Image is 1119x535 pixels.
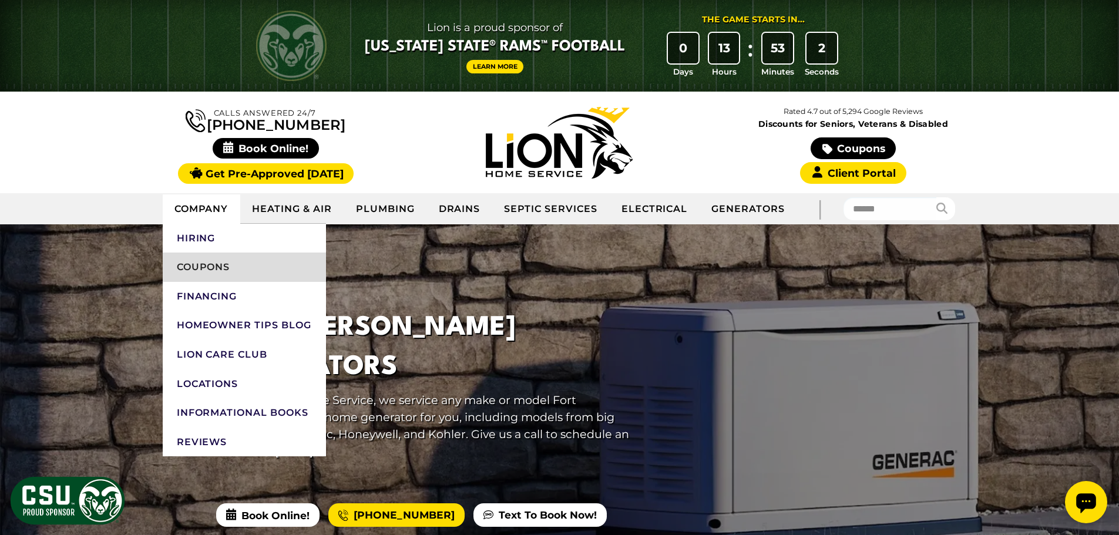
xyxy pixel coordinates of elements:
a: Get Pre-Approved [DATE] [178,163,354,184]
a: Plumbing [344,194,427,224]
span: [US_STATE] State® Rams™ Football [365,37,625,57]
span: Minutes [761,66,794,78]
a: Client Portal [800,162,906,184]
a: Electrical [610,194,700,224]
a: Financing [163,282,326,311]
img: CSU Rams logo [256,11,327,81]
a: Coupons [811,137,895,159]
div: 13 [709,33,740,63]
img: Lion Home Service [486,107,633,179]
a: Homeowner Tips Blog [163,311,326,340]
a: Company [163,194,241,224]
span: Book Online! [213,138,319,159]
a: Generators [700,194,797,224]
a: Reviews [163,428,326,457]
a: Coupons [163,253,326,282]
div: Open chat widget [5,5,47,47]
a: Drains [427,194,493,224]
div: The Game Starts in... [702,14,805,26]
a: [PHONE_NUMBER] [186,107,345,132]
a: [PHONE_NUMBER] [328,503,465,527]
h1: Fort [PERSON_NAME] Generators [222,308,650,387]
img: CSU Sponsor Badge [9,475,126,526]
a: Informational Books [163,398,326,428]
span: Book Online! [216,503,320,527]
a: Heating & Air [240,194,344,224]
a: Text To Book Now! [473,503,607,527]
div: 0 [668,33,698,63]
div: 2 [807,33,837,63]
p: Here at Lion Home Service, we service any make or model Fort [PERSON_NAME] home generator for you... [222,392,650,459]
span: Seconds [805,66,839,78]
a: Learn More [466,60,524,73]
div: | [797,193,844,224]
div: : [744,33,756,78]
div: 53 [762,33,793,63]
a: Lion Care Club [163,340,326,369]
a: Locations [163,369,326,399]
span: Discounts for Seniors, Veterans & Disabled [709,120,998,128]
p: Rated 4.7 out of 5,294 Google Reviews [706,105,1000,118]
a: Septic Services [492,194,609,224]
a: Hiring [163,224,326,253]
span: Hours [712,66,737,78]
span: Lion is a proud sponsor of [365,18,625,37]
span: Days [673,66,693,78]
